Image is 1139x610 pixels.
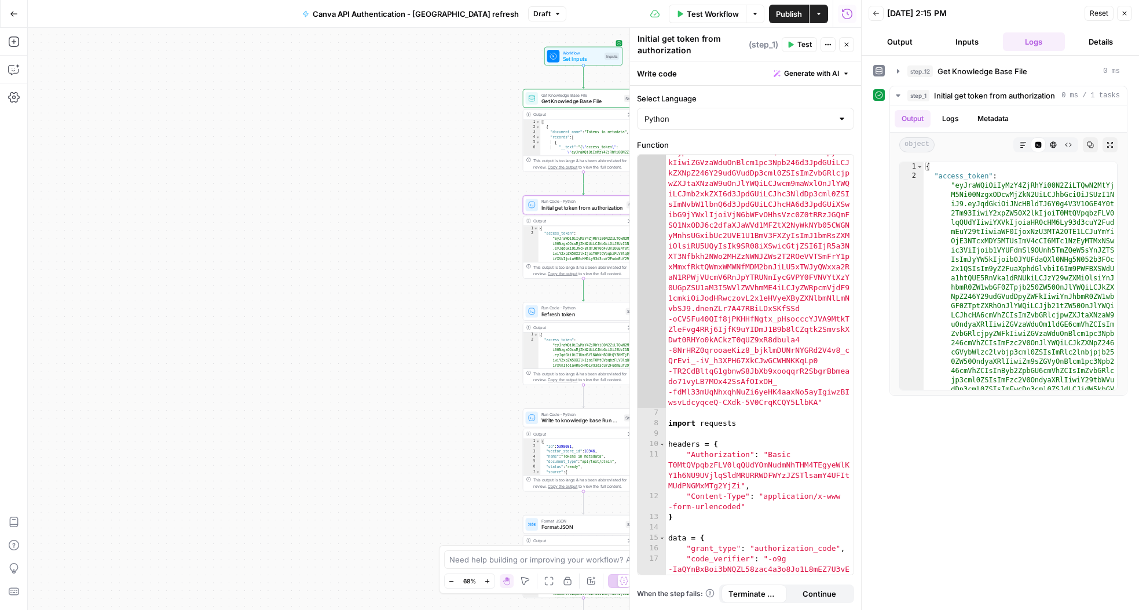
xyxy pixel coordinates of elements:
div: 3 [523,130,540,135]
div: 3 [523,449,540,454]
button: Reset [1085,6,1114,21]
span: Toggle code folding, rows 1 through 11 [536,439,540,444]
span: Test Workflow [687,8,739,20]
div: 6 [523,465,540,470]
span: Get Knowledge Base File [541,92,621,98]
span: Continue [803,588,836,600]
div: 4 [523,454,540,459]
span: step_12 [907,65,933,77]
div: 2 [523,444,540,450]
button: Inputs [936,32,998,51]
span: Toggle code folding, rows 1 through 10 [536,119,540,125]
div: This output is too large & has been abbreviated for review. to view the full content. [533,477,640,490]
div: 14 [638,523,666,533]
div: 16 [638,543,666,554]
span: Copy the output [548,484,577,489]
button: Publish [769,5,809,23]
span: step_1 [907,90,929,101]
div: 1 [523,333,538,338]
input: Python [644,113,833,125]
span: Terminate Workflow [728,588,780,600]
span: Toggle code folding, rows 1 through 3 [534,333,538,338]
div: 8 [638,418,666,429]
div: 11 [638,450,666,491]
div: 15 [638,533,666,543]
label: Select Language [637,93,854,104]
div: 2 [523,338,538,531]
button: Canva API Authentication - [GEOGRAPHIC_DATA] refresh [295,5,526,23]
button: Details [1070,32,1132,51]
span: ( step_1 ) [749,39,778,50]
div: 5 [523,459,540,465]
g: Edge from start to step_12 [582,65,584,88]
button: Test [782,37,817,52]
span: Generate with AI [784,68,839,79]
span: Format JSON [541,523,623,531]
button: Generate with AI [769,66,854,81]
div: Output [533,431,622,437]
div: 1 [900,162,924,171]
div: Run Code · PythonWrite to knowledge base Run CodeStep 13Output{ "id":5398081, "vector_store_id":1... [523,408,644,491]
g: Edge from step_2 to step_13 [582,385,584,408]
div: 12 [638,491,666,512]
button: Logs [935,110,966,127]
span: Canva API Authentication - [GEOGRAPHIC_DATA] refresh [313,8,519,20]
span: Toggle code folding, rows 10 through 13 [659,439,665,450]
span: Format JSON [541,518,623,524]
span: Publish [776,8,802,20]
span: object [899,137,935,152]
span: Get Knowledge Base File [541,97,621,105]
div: 9 [638,429,666,439]
div: 7 [638,408,666,418]
span: Run Code · Python [541,305,623,311]
span: Run Code · Python [541,411,621,418]
textarea: Initial get token from authorization [638,33,746,56]
div: Output [533,111,622,118]
div: 1 [523,226,538,231]
span: Toggle code folding, rows 5 through 7 [536,140,540,145]
span: Reset [1090,8,1108,19]
span: Write to knowledge base Run Code [541,417,621,425]
div: This output is too large & has been abbreviated for review. to view the full content. [533,264,640,277]
span: Toggle code folding, rows 4 through 8 [536,135,540,140]
div: 2 [523,231,538,425]
div: 2 [900,171,924,551]
span: Run Code · Python [541,198,624,204]
button: 0 ms [890,62,1127,81]
span: Set Inputs [563,55,602,63]
span: 0 ms [1103,66,1120,76]
span: Test [797,39,812,50]
label: Function [637,139,854,151]
div: 10 [638,439,666,450]
span: 68% [463,576,476,586]
div: Output [533,324,622,331]
div: 13 [638,512,666,523]
div: Inputs [605,53,619,60]
a: When the step fails: [637,589,715,599]
button: Output [895,110,931,127]
div: Run Code · PythonInitial get token from authorizationStep 1Output{ "access_token": "eyJraWQiOiIyM... [523,195,644,278]
span: Toggle code folding, rows 7 through 10 [536,470,540,475]
div: 2 [523,125,540,130]
div: 0 ms / 1 tasks [890,105,1127,395]
div: 17 [638,554,666,606]
span: Initial get token from authorization [934,90,1055,101]
g: Edge from step_13 to step_7 [582,491,584,514]
span: Toggle code folding, rows 15 through 20 [659,533,665,543]
span: Toggle code folding, rows 2 through 9 [536,125,540,130]
button: Test Workflow [669,5,746,23]
div: 1 [523,119,540,125]
span: Initial get token from authorization [541,204,624,212]
div: 7 [523,470,540,475]
div: WorkflowSet InputsInputs [523,47,644,65]
span: Toggle code folding, rows 1 through 7 [917,162,923,171]
span: Copy the output [548,165,577,169]
span: Draft [533,9,551,19]
span: Copy the output [548,271,577,276]
div: Format JSONFormat JSONStep 7Output{ "access token": "eyJraWQiOiIyMzY4ZjRhYi00N2ZiLTQwN2MtYjM5N i0... [523,515,644,598]
div: This output is too large & has been abbreviated for review. to view the full content. [533,371,640,383]
g: Edge from step_1 to step_2 [582,279,584,301]
span: Get Knowledge Base File [937,65,1027,77]
button: Logs [1003,32,1065,51]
